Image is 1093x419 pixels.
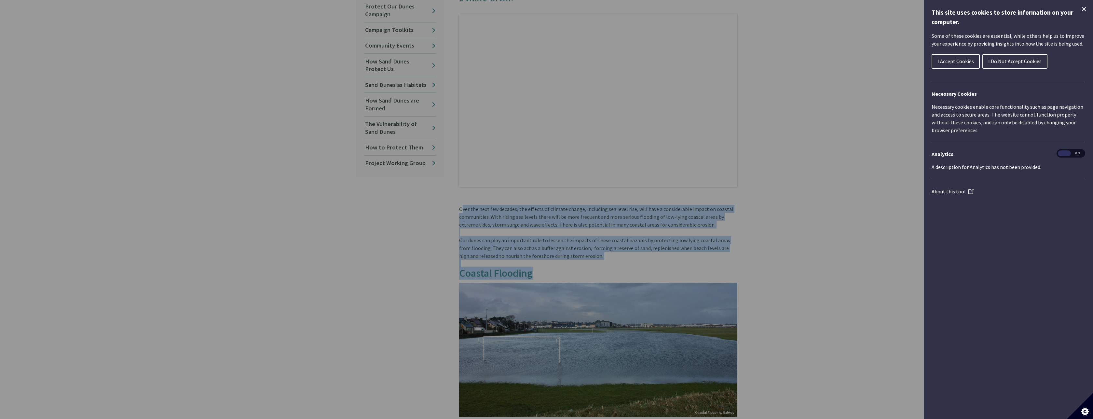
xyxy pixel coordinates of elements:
p: Some of these cookies are essential, while others help us to improve your experience by providing... [932,32,1085,48]
span: Off [1071,150,1084,157]
button: I Do Not Accept Cookies [982,54,1047,69]
span: I Accept Cookies [937,58,974,64]
button: I Accept Cookies [932,54,980,69]
span: On [1058,150,1071,157]
p: Necessary cookies enable core functionality such as page navigation and access to secure areas. T... [932,103,1085,134]
button: Close Cookie Control [1080,5,1088,13]
span: I Do Not Accept Cookies [988,58,1042,64]
button: Set cookie preferences [1067,393,1093,419]
p: A description for Analytics has not been provided. [932,163,1085,171]
h3: Analytics [932,150,1085,158]
a: About this tool [932,188,974,195]
h1: This site uses cookies to store information on your computer. [932,8,1085,27]
h2: Necessary Cookies [932,90,1085,98]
